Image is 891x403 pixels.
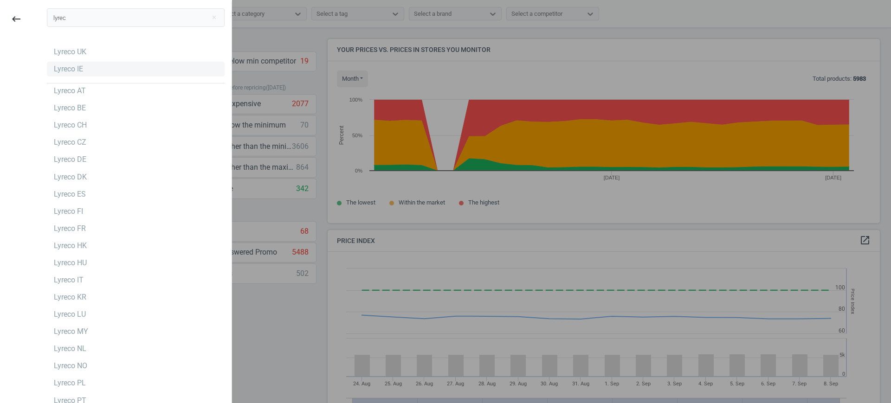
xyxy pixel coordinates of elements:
div: Lyreco DE [54,154,86,165]
div: Lyreco HK [54,241,87,251]
i: keyboard_backspace [11,13,22,25]
div: Lyreco DK [54,172,87,182]
button: Close [207,13,221,22]
div: Lyreco HU [54,258,87,268]
div: Lyreco FR [54,224,86,234]
div: Lyreco KR [54,292,86,302]
div: Lyreco NL [54,344,86,354]
input: Search campaign [47,8,225,27]
div: Lyreco IE [54,64,83,74]
div: Lyreco ES [54,189,86,199]
div: Lyreco NO [54,361,87,371]
div: Lyreco IT [54,275,84,285]
button: keyboard_backspace [6,8,27,30]
div: Lyreco CZ [54,137,86,147]
div: Lyreco FI [54,206,83,217]
div: Lyreco UK [54,47,86,57]
div: Lyreco AT [54,86,86,96]
div: Lyreco CH [54,120,87,130]
div: Lyreco MY [54,326,88,337]
div: Lyreco BE [54,103,86,113]
div: Lyreco PL [54,378,86,388]
div: Lyreco LU [54,309,86,320]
